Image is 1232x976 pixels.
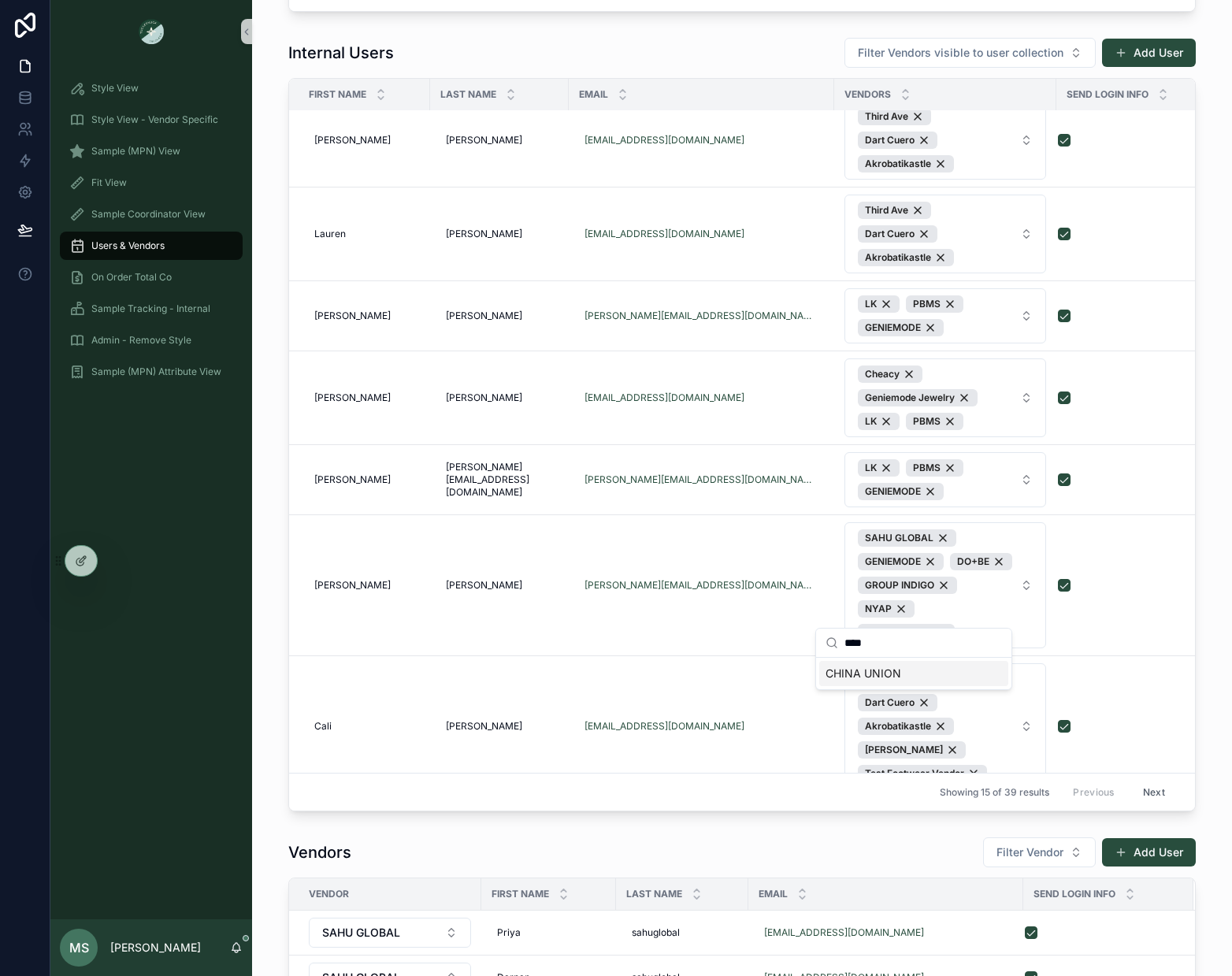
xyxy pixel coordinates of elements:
span: [PERSON_NAME] [314,473,391,486]
span: GENIEMODE [865,321,921,334]
span: Filter Vendors visible to user collection [858,45,1063,61]
button: Unselect 75 [858,225,937,243]
span: Last Name [626,888,682,900]
span: Send Login Info [1067,88,1149,101]
button: Unselect 75 [858,694,937,711]
span: Geniemode Jewelry [865,392,955,404]
span: On Order Total Co [91,271,172,284]
a: [EMAIL_ADDRESS][DOMAIN_NAME] [584,720,744,733]
button: Unselect 79 [906,459,963,477]
button: Unselect 79 [906,295,963,313]
span: Last Name [440,88,496,101]
button: Unselect 67 [858,319,944,336]
button: Unselect 1 [858,624,955,641]
span: GENIEMODE [865,555,921,568]
span: Third Ave [865,204,908,217]
span: GROUP INDIGO [865,579,934,592]
span: Dart Cuero [865,228,915,240]
button: Unselect 7 [858,600,915,618]
button: Unselect 74 [858,155,954,173]
button: Unselect 80 [858,459,900,477]
span: [PERSON_NAME] [446,228,522,240]
span: [PERSON_NAME] [446,310,522,322]
span: [PERSON_NAME] [314,134,391,147]
span: PBMS [913,415,941,428]
h1: Vendors [288,841,351,863]
a: Sample (MPN) View [60,137,243,165]
span: [PERSON_NAME] [314,579,391,592]
span: Cheacy [865,368,900,380]
span: Email [759,888,788,900]
span: SAHU GLOBAL [322,925,400,941]
span: Priya [497,926,521,939]
span: [PERSON_NAME] [314,310,391,322]
button: Select Button [844,522,1046,648]
a: On Order Total Co [60,263,243,291]
span: Dart Cuero [865,134,915,147]
a: [EMAIL_ADDRESS][DOMAIN_NAME] [584,228,744,240]
a: Users & Vendors [60,232,243,260]
span: Akrobatikastle [865,251,931,264]
span: [PERSON_NAME] [446,579,522,592]
span: Test Footwear Vendor [865,767,964,780]
a: [PERSON_NAME][EMAIL_ADDRESS][DOMAIN_NAME] [584,579,818,592]
button: Unselect 66 [950,553,1012,570]
button: Select Button [844,452,1046,507]
a: Style View [60,74,243,102]
button: Select Button [844,101,1046,180]
span: Sample (MPN) Attribute View [91,366,221,378]
h1: Internal Users [288,42,394,64]
span: CHINA UNION [826,666,901,681]
span: Filter Vendor [996,844,1063,860]
span: Send Login Info [1033,888,1115,900]
span: SAHU GLOBAL [865,532,933,544]
button: Unselect 75 [858,132,937,149]
span: WILLOW&ELLE [865,626,932,639]
span: Dart Cuero [865,696,915,709]
button: Unselect 67 [858,553,944,570]
span: Sample Coordinator View [91,208,206,221]
a: Sample Coordinator View [60,200,243,228]
button: Select Button [309,918,471,948]
a: [PERSON_NAME][EMAIL_ADDRESS][DOMAIN_NAME] [584,310,818,322]
img: App logo [139,19,164,44]
span: First Name [492,888,549,900]
button: Unselect 81 [858,389,978,406]
span: Sample (MPN) View [91,145,180,158]
button: Unselect 83 [858,366,922,383]
a: [PERSON_NAME][EMAIL_ADDRESS][DOMAIN_NAME] [584,473,818,486]
p: [PERSON_NAME] [110,940,201,956]
span: Lauren [314,228,346,240]
span: Fit View [91,176,127,189]
a: [EMAIL_ADDRESS][DOMAIN_NAME] [584,134,744,147]
span: [PERSON_NAME] [446,720,522,733]
a: Sample Tracking - Internal [60,295,243,323]
a: [EMAIL_ADDRESS][DOMAIN_NAME] [764,926,924,939]
span: [PERSON_NAME][EMAIL_ADDRESS][DOMAIN_NAME] [446,461,553,499]
a: Sample (MPN) Attribute View [60,358,243,386]
span: LK [865,415,877,428]
button: Unselect 79 [906,413,963,430]
span: Style View [91,82,139,95]
span: Third Ave [865,110,908,123]
button: Add User [1102,838,1196,867]
button: Unselect 74 [858,718,954,735]
span: Vendors [844,88,891,101]
span: Email [579,88,608,101]
button: Add User [1102,39,1196,67]
span: Akrobatikastle [865,158,931,170]
span: Style View - Vendor Specific [91,113,218,126]
span: Sample Tracking - Internal [91,302,210,315]
a: Style View - Vendor Specific [60,106,243,134]
button: Unselect 80 [858,413,900,430]
span: DO+BE [957,555,989,568]
span: Akrobatikastle [865,720,931,733]
button: Unselect 74 [858,249,954,266]
span: PBMS [913,298,941,310]
span: Vendor [309,888,349,900]
span: GENIEMODE [865,485,921,498]
span: Users & Vendors [91,239,165,252]
span: [PERSON_NAME] [314,392,391,404]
